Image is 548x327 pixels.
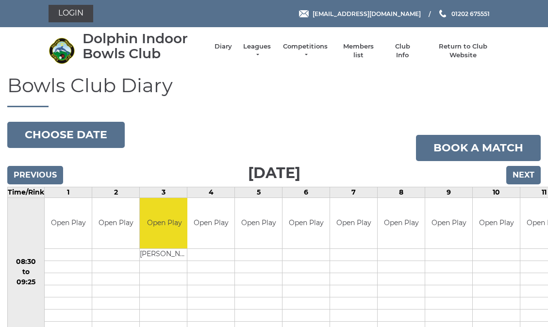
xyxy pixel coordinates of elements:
span: [EMAIL_ADDRESS][DOMAIN_NAME] [313,10,421,17]
a: Book a match [416,135,541,161]
td: 6 [282,187,330,197]
td: Open Play [45,198,92,249]
td: 5 [235,187,282,197]
td: Open Play [425,198,472,249]
td: 7 [330,187,378,197]
td: 9 [425,187,473,197]
td: Open Play [187,198,234,249]
div: Dolphin Indoor Bowls Club [83,31,205,61]
td: 2 [92,187,140,197]
button: Choose date [7,122,125,148]
a: Members list [338,42,379,60]
span: 01202 675551 [451,10,490,17]
td: Open Play [235,198,282,249]
td: Open Play [92,198,139,249]
td: 3 [140,187,187,197]
td: 4 [187,187,235,197]
td: 10 [473,187,520,197]
a: Login [49,5,93,22]
input: Previous [7,166,63,184]
td: Open Play [473,198,520,249]
td: Open Play [330,198,377,249]
a: Email [EMAIL_ADDRESS][DOMAIN_NAME] [299,9,421,18]
a: Diary [215,42,232,51]
td: Open Play [378,198,425,249]
h1: Bowls Club Diary [7,75,541,107]
a: Club Info [388,42,416,60]
a: Competitions [282,42,329,60]
a: Leagues [242,42,272,60]
img: Email [299,10,309,17]
td: Open Play [140,198,189,249]
td: [PERSON_NAME] [140,249,189,261]
input: Next [506,166,541,184]
td: 1 [45,187,92,197]
a: Phone us 01202 675551 [438,9,490,18]
td: Time/Rink [8,187,45,197]
td: Open Play [282,198,330,249]
img: Phone us [439,10,446,17]
td: 8 [378,187,425,197]
img: Dolphin Indoor Bowls Club [49,37,75,64]
a: Return to Club Website [426,42,499,60]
